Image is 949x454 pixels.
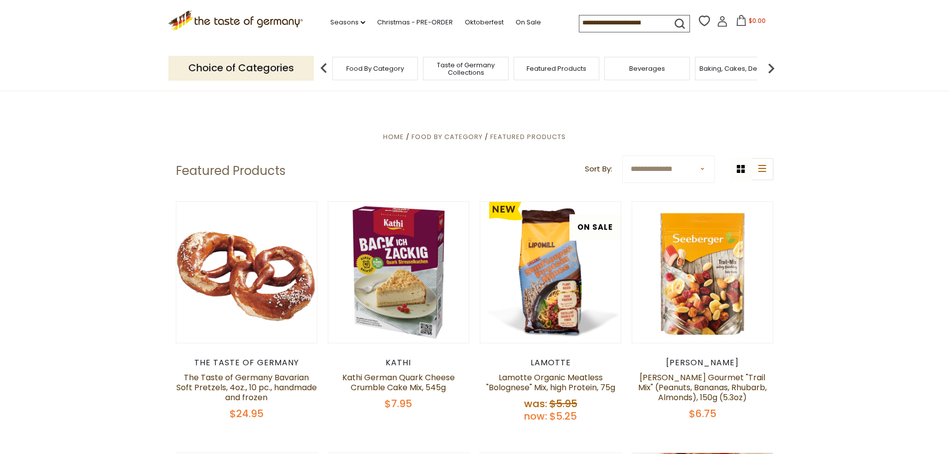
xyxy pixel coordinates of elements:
label: Now: [524,409,547,423]
a: Seasons [330,17,365,28]
a: Beverages [629,65,665,72]
img: Lamotte Organic Meatless "Bolognese" Mix, high Protein, 75g [480,202,621,343]
img: The Taste of Germany Bavarian Soft Pretzels, 4oz., 10 pc., handmade and frozen [176,202,317,343]
a: Food By Category [346,65,404,72]
img: Kathi German Quark Cheese Crumble Cake Mix, 545g [328,202,469,343]
a: On Sale [516,17,541,28]
p: Choice of Categories [168,56,314,80]
button: $0.00 [730,15,772,30]
div: Lamotte [480,358,622,368]
img: previous arrow [314,58,334,78]
a: Featured Products [527,65,586,72]
span: $5.25 [549,409,577,423]
span: $24.95 [230,407,264,421]
a: Featured Products [490,132,566,142]
div: Kathi [328,358,470,368]
a: Baking, Cakes, Desserts [699,65,777,72]
div: [PERSON_NAME] [632,358,774,368]
h1: Featured Products [176,163,285,178]
a: Oktoberfest [465,17,504,28]
span: $0.00 [749,16,766,25]
a: Kathi German Quark Cheese Crumble Cake Mix, 545g [342,372,455,393]
img: Seeberger Gourmet "Trail Mix" (Peanuts, Bananas, Rhubarb, Almonds), 150g (5.3oz) [632,202,773,343]
span: $5.95 [549,397,577,411]
img: next arrow [761,58,781,78]
a: Christmas - PRE-ORDER [377,17,453,28]
a: Taste of Germany Collections [426,61,506,76]
a: Lamotte Organic Meatless "Bolognese" Mix, high Protein, 75g [486,372,615,393]
a: [PERSON_NAME] Gourmet "Trail Mix" (Peanuts, Bananas, Rhubarb, Almonds), 150g (5.3oz) [638,372,767,403]
span: $6.75 [689,407,716,421]
a: The Taste of Germany Bavarian Soft Pretzels, 4oz., 10 pc., handmade and frozen [176,372,317,403]
span: $7.95 [385,397,412,411]
div: The Taste of Germany [176,358,318,368]
a: Home [383,132,404,142]
a: Food By Category [411,132,483,142]
label: Sort By: [585,163,612,175]
label: Was: [524,397,547,411]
